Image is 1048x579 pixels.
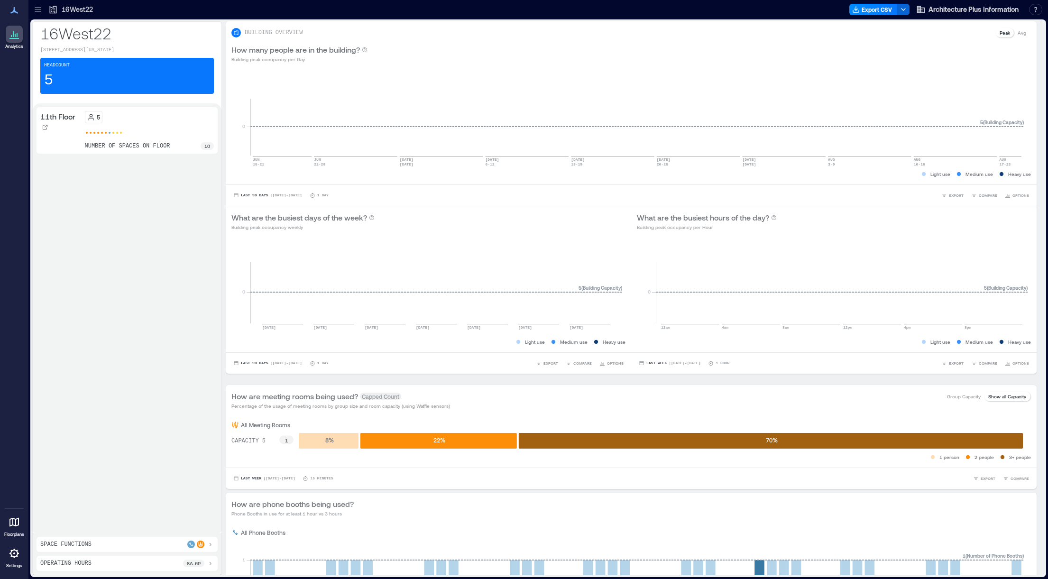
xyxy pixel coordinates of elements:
tspan: 1 [242,557,245,562]
p: Percentage of the usage of meeting rooms by group size and room capacity (using Waffle sensors) [231,402,450,410]
button: EXPORT [971,474,997,483]
text: 20-26 [657,162,668,166]
span: OPTIONS [1012,360,1029,366]
text: 8am [782,325,790,330]
button: EXPORT [534,358,560,368]
text: [DATE] [400,157,414,162]
p: BUILDING OVERVIEW [245,29,303,37]
text: CAPACITY 5 [231,438,266,444]
tspan: 0 [648,289,651,294]
p: 3+ people [1009,453,1031,461]
button: Export CSV [849,4,898,15]
text: 15-21 [253,162,264,166]
p: 8a - 6p [187,560,201,567]
span: EXPORT [949,193,964,198]
text: [DATE] [485,157,499,162]
text: AUG [999,157,1006,162]
text: 6-12 [485,162,494,166]
p: 16West22 [40,24,214,43]
p: Analytics [5,44,23,49]
text: AUG [828,157,835,162]
p: Show all Capacity [988,393,1026,400]
text: AUG [914,157,921,162]
button: OPTIONS [598,358,625,368]
span: COMPARE [979,360,997,366]
span: OPTIONS [1012,193,1029,198]
text: 70 % [766,437,778,443]
text: [DATE] [742,162,756,166]
p: How are meeting rooms being used? [231,391,358,402]
button: Last 90 Days |[DATE]-[DATE] [231,191,304,200]
text: 3-9 [828,162,835,166]
text: [DATE] [416,325,430,330]
text: 22 % [433,437,445,443]
a: Analytics [2,23,26,52]
p: Headcount [44,62,70,69]
span: OPTIONS [607,360,624,366]
p: 5 [44,71,53,90]
p: Group Capacity [947,393,981,400]
button: COMPARE [969,191,999,200]
button: Architecture Plus Information [913,2,1021,17]
text: 13-19 [571,162,582,166]
p: 10 [204,142,210,150]
tspan: 0 [242,123,245,129]
p: 11th Floor [40,111,75,122]
p: Heavy use [1008,170,1031,178]
p: Light use [930,338,950,346]
text: 10-16 [914,162,925,166]
span: COMPARE [573,360,592,366]
span: EXPORT [949,360,964,366]
p: What are the busiest days of the week? [231,212,367,223]
text: [DATE] [570,325,583,330]
p: All Phone Booths [241,529,285,536]
a: Settings [3,542,26,571]
p: 1 Day [317,360,329,366]
p: Phone Booths in use for at least 1 hour vs 3 hours [231,510,354,517]
text: [DATE] [657,157,671,162]
button: Last Week |[DATE]-[DATE] [231,474,297,483]
button: EXPORT [939,358,965,368]
p: Settings [6,563,22,569]
span: EXPORT [981,476,995,481]
text: [DATE] [313,325,327,330]
text: 12pm [843,325,852,330]
p: Operating Hours [40,560,92,567]
p: What are the busiest hours of the day? [637,212,769,223]
span: Capped Count [360,393,401,400]
p: 2 people [974,453,994,461]
p: Medium use [560,338,588,346]
p: How many people are in the building? [231,44,360,55]
button: COMPARE [1001,474,1031,483]
text: [DATE] [518,325,532,330]
p: Building peak occupancy per Hour [637,223,777,231]
text: JUN [314,157,321,162]
p: Light use [525,338,545,346]
a: Floorplans [1,511,27,540]
text: [DATE] [467,325,481,330]
p: 1 Day [317,193,329,198]
text: [DATE] [365,325,378,330]
p: Space Functions [40,541,92,548]
p: All Meeting Rooms [241,421,290,429]
text: [DATE] [262,325,276,330]
p: Medium use [965,170,993,178]
button: Last 90 Days |[DATE]-[DATE] [231,358,304,368]
p: How are phone booths being used? [231,498,354,510]
text: [DATE] [742,157,756,162]
p: Building peak occupancy per Day [231,55,368,63]
text: 4am [722,325,729,330]
text: 22-28 [314,162,325,166]
p: 15 minutes [310,476,333,481]
text: JUN [253,157,260,162]
p: number of spaces on floor [85,142,170,150]
span: Architecture Plus Information [928,5,1019,14]
text: 17-23 [999,162,1011,166]
text: 12am [661,325,670,330]
p: Avg [1018,29,1026,37]
button: EXPORT [939,191,965,200]
text: [DATE] [400,162,414,166]
text: [DATE] [571,157,585,162]
p: Heavy use [1008,338,1031,346]
span: COMPARE [1011,476,1029,481]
